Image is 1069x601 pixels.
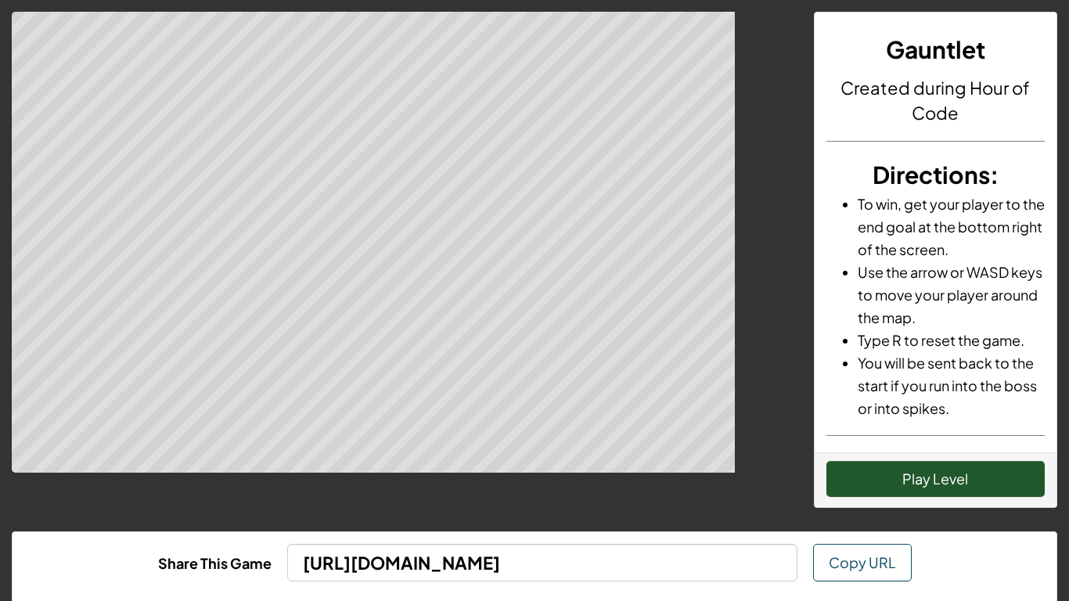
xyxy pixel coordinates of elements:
[826,32,1046,67] h3: Gauntlet
[858,329,1046,351] li: Type R to reset the game.
[813,544,912,581] button: Copy URL
[826,157,1046,193] h3: :
[858,261,1046,329] li: Use the arrow or WASD keys to move your player around the map.
[826,75,1046,125] h4: Created during Hour of Code
[873,160,990,189] span: Directions
[858,351,1046,419] li: You will be sent back to the start if you run into the boss or into spikes.
[826,461,1046,497] button: Play Level
[829,553,896,571] span: Copy URL
[158,554,272,572] b: Share This Game
[858,193,1046,261] li: To win, get your player to the end goal at the bottom right of the screen.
